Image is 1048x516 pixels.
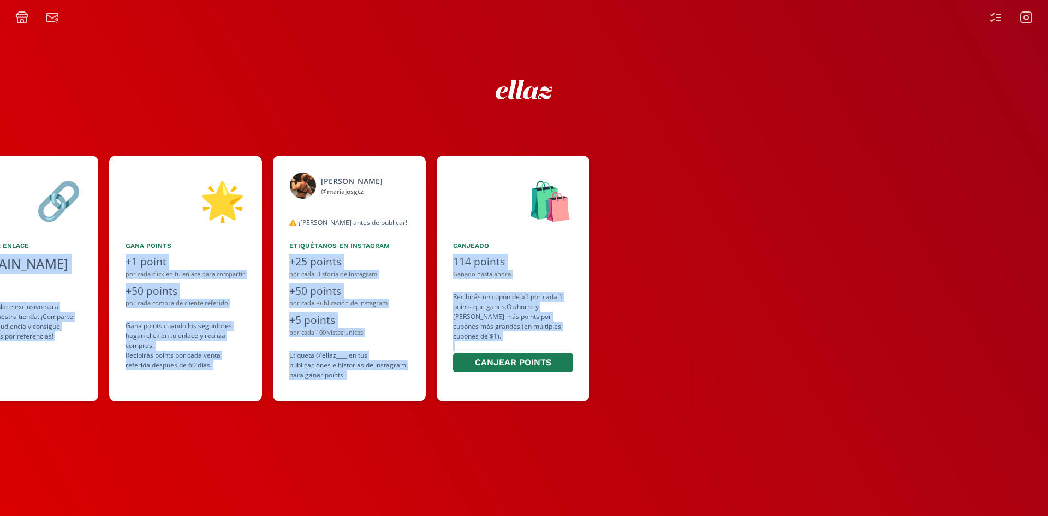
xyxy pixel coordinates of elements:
[126,254,246,270] div: +1 point
[126,172,246,228] div: 🌟
[126,270,246,279] div: por cada click en tu enlace para compartir
[289,351,409,380] div: Etiqueta @ellaz____ en tus publicaciones e historias de Instagram para ganar points.
[289,270,409,279] div: por cada Historia de Instagram
[289,299,409,308] div: por cada Publicación de Instagram
[289,241,409,251] div: Etiquétanos en Instagram
[289,312,409,328] div: +5 points
[299,218,407,227] u: ¡[PERSON_NAME] antes de publicar!
[289,328,409,337] div: por cada 100 vistas únicas
[453,270,573,279] div: Ganado hasta ahora
[453,241,573,251] div: Canjeado
[453,292,573,375] div: Recibirás un cupón de $1 por cada 1 points que ganes. O ahorre y [PERSON_NAME] más points por cup...
[289,254,409,270] div: +25 points
[321,175,383,187] div: [PERSON_NAME]
[289,172,317,199] img: 525050199_18512760718046805_4512899896718383322_n.jpg
[126,241,246,251] div: Gana points
[126,283,246,299] div: +50 points
[453,172,573,228] div: 🛍️
[321,187,383,197] div: @ mariajosgtz
[289,283,409,299] div: +50 points
[126,299,246,308] div: por cada compra de cliente referido
[453,254,573,270] div: 114 points
[453,353,573,373] button: Canjear points
[126,321,246,370] div: Gana points cuando los seguidores hagan click en tu enlace y realiza compras . Recibirás points p...
[496,80,553,99] img: ew9eVGDHp6dD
